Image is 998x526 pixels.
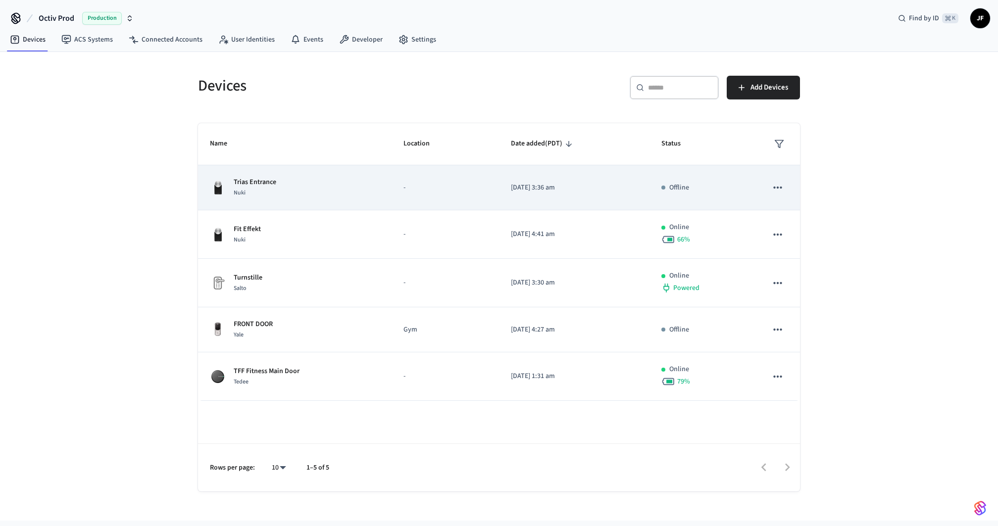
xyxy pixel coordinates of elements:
span: Yale [234,331,244,339]
span: 79 % [677,377,690,386]
span: Tedee [234,378,249,386]
p: FRONT DOOR [234,319,273,330]
span: Powered [673,283,699,293]
p: Trias Entrance [234,177,276,188]
span: 66 % [677,235,690,244]
p: [DATE] 3:30 am [511,278,638,288]
span: Salto [234,284,247,292]
a: User Identities [210,31,283,48]
div: Find by ID⌘ K [890,9,966,27]
a: Developer [331,31,391,48]
span: Add Devices [750,81,788,94]
p: TFF Fitness Main Door [234,366,299,377]
p: Offline [669,325,689,335]
p: Online [669,271,689,281]
p: [DATE] 3:36 am [511,183,638,193]
span: Find by ID [909,13,939,23]
span: Status [661,136,694,151]
p: - [403,229,487,239]
span: Octiv Prod [39,12,74,24]
span: ⌘ K [942,13,958,23]
span: Nuki [234,236,246,244]
p: - [403,371,487,382]
p: Online [669,222,689,233]
table: sticky table [198,123,800,401]
p: Online [669,364,689,375]
a: Devices [2,31,53,48]
p: [DATE] 4:27 am [511,325,638,335]
img: Nuki Smart Lock 3.0 Pro Black, Front [210,180,226,195]
p: 1–5 of 5 [306,463,329,473]
img: SeamLogoGradient.69752ec5.svg [974,500,986,516]
p: Turnstille [234,273,262,283]
span: Name [210,136,240,151]
p: [DATE] 1:31 am [511,371,638,382]
a: Connected Accounts [121,31,210,48]
a: ACS Systems [53,31,121,48]
span: Nuki [234,189,246,197]
p: Offline [669,183,689,193]
p: [DATE] 4:41 am [511,229,638,239]
span: Location [403,136,443,151]
div: 10 [267,461,291,475]
img: Yale Assure Touchscreen Wifi Smart Lock, Satin Nickel, Front [210,322,226,337]
h5: Devices [198,76,493,96]
img: Nuki Smart Lock 3.0 Pro Black, Front [210,227,226,242]
img: Placeholder Lock Image [210,275,226,291]
p: - [403,183,487,193]
span: Production [82,12,122,25]
p: Fit Effekt [234,224,261,235]
p: Gym [403,325,487,335]
p: Rows per page: [210,463,255,473]
img: Tedee Smart Lock [210,369,226,384]
a: Settings [391,31,444,48]
p: - [403,278,487,288]
a: Events [283,31,331,48]
span: JF [971,9,989,27]
button: JF [970,8,990,28]
span: Date added(PDT) [511,136,575,151]
button: Add Devices [727,76,800,99]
